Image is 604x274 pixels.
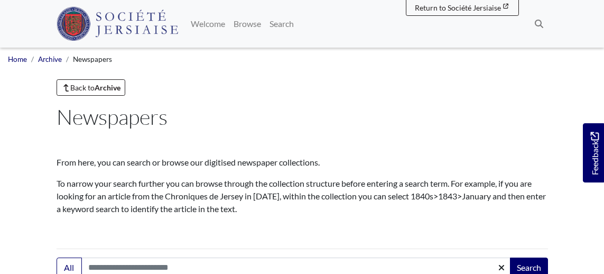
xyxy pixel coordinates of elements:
a: Home [8,55,27,63]
a: Back toArchive [57,79,126,96]
a: Archive [38,55,62,63]
a: Société Jersiaise logo [57,4,179,43]
img: Société Jersiaise [57,7,179,41]
strong: Archive [95,83,120,92]
a: Search [265,13,298,34]
h1: Newspapers [57,104,548,130]
p: From here, you can search or browse our digitised newspaper collections. [57,156,548,169]
a: Browse [229,13,265,34]
a: Would you like to provide feedback? [583,123,604,182]
a: Welcome [187,13,229,34]
p: To narrow your search further you can browse through the collection structure before entering a s... [57,177,548,215]
span: Newspapers [73,55,112,63]
span: Return to Société Jersiaise [415,3,501,12]
span: Feedback [588,132,601,175]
